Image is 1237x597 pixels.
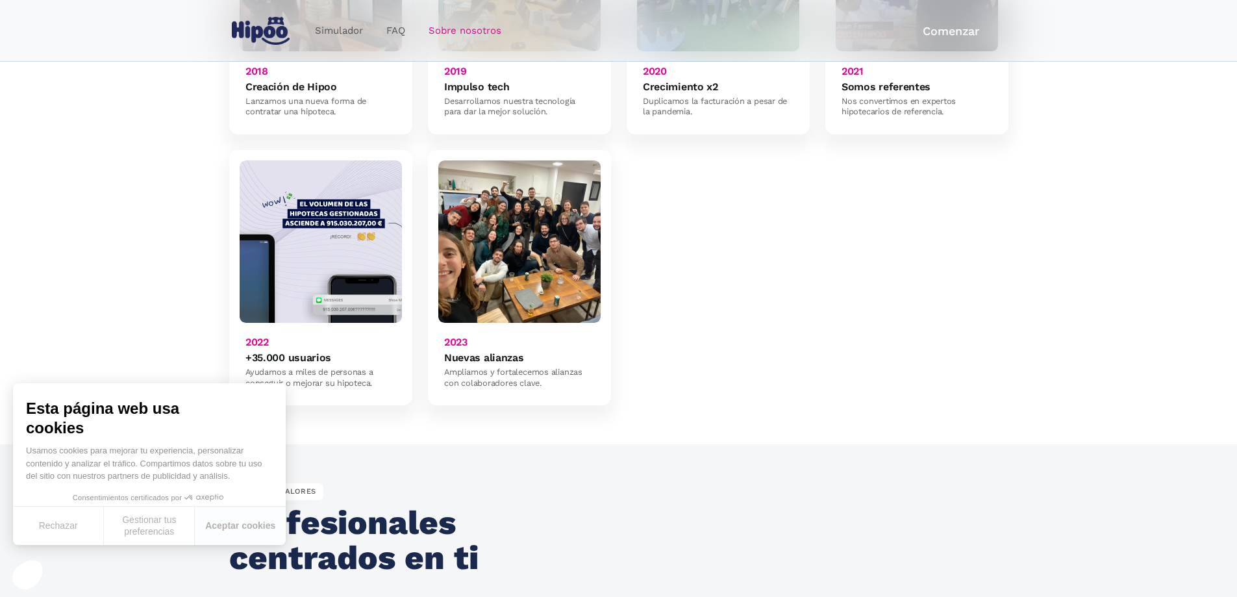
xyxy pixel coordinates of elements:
[375,18,417,44] a: FAQ
[643,96,793,118] div: Duplicamos la facturación a pesar de la pandemia.
[643,65,667,77] h6: 2020
[444,81,509,93] h6: Impulso tech
[643,81,718,93] h6: Crecimiento x2
[245,96,395,118] div: Lanzamos una nueva forma de contratar una hipoteca.
[444,96,594,118] div: Desarrollamos nuestra tecnología para dar la mejor solución.
[245,81,337,93] h6: Creación de Hipoo
[245,351,331,364] h6: +35.000 usuarios
[893,16,1008,46] a: Comenzar
[842,81,931,93] h6: Somos referentes
[444,65,467,77] h6: 2019
[245,65,268,77] h6: 2018
[842,96,992,118] div: Nos convertimos en expertos hipotecarios de referencia.
[245,336,269,348] h6: 2022
[444,351,523,364] h6: Nuevas alianzas
[245,367,395,388] div: Ayudamos a miles de personas a conseguir o mejorar su hipoteca.
[444,367,594,388] div: Ampliamos y fortalecemos alianzas con colaboradores clave.
[417,18,513,44] a: Sobre nosotros
[303,18,375,44] a: Simulador
[229,12,293,50] a: home
[229,505,529,576] h2: Profesionales centrados en ti
[444,336,468,348] h6: 2023
[842,65,864,77] h6: 2021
